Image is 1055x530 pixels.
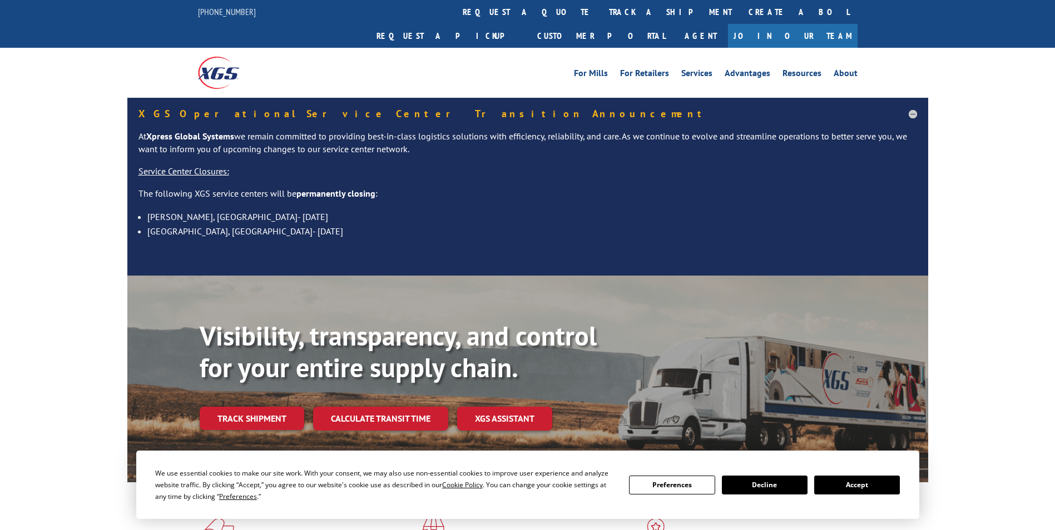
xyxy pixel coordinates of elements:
[313,407,448,431] a: Calculate transit time
[574,69,608,81] a: For Mills
[725,69,770,81] a: Advantages
[620,69,669,81] a: For Retailers
[147,209,917,224] li: [PERSON_NAME], [GEOGRAPHIC_DATA]- [DATE]
[629,476,715,494] button: Preferences
[136,451,919,519] div: Cookie Consent Prompt
[834,69,858,81] a: About
[782,69,821,81] a: Resources
[457,407,552,431] a: XGS ASSISTANT
[200,407,304,430] a: Track shipment
[722,476,808,494] button: Decline
[529,24,673,48] a: Customer Portal
[681,69,712,81] a: Services
[219,492,257,501] span: Preferences
[296,188,375,199] strong: permanently closing
[147,224,917,238] li: [GEOGRAPHIC_DATA], [GEOGRAPHIC_DATA]- [DATE]
[200,318,597,385] b: Visibility, transparency, and control for your entire supply chain.
[442,480,483,489] span: Cookie Policy
[673,24,728,48] a: Agent
[146,131,234,142] strong: Xpress Global Systems
[728,24,858,48] a: Join Our Team
[155,467,616,502] div: We use essential cookies to make our site work. With your consent, we may also use non-essential ...
[814,476,900,494] button: Accept
[368,24,529,48] a: Request a pickup
[198,6,256,17] a: [PHONE_NUMBER]
[138,109,917,119] h5: XGS Operational Service Center Transition Announcement
[138,166,229,177] u: Service Center Closures:
[138,187,917,209] p: The following XGS service centers will be :
[138,130,917,166] p: At we remain committed to providing best-in-class logistics solutions with efficiency, reliabilit...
